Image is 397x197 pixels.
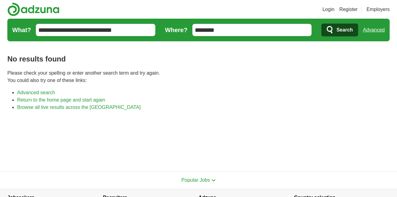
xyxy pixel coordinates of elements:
a: Employers [366,6,390,13]
a: Login [323,6,335,13]
a: Browse all live results across the [GEOGRAPHIC_DATA] [17,105,141,110]
span: Popular Jobs [181,177,210,183]
a: Register [339,6,358,13]
label: Where? [165,25,187,35]
a: Return to the home page and start again [17,97,105,102]
img: toggle icon [211,179,216,182]
iframe: Ads by Google [7,116,390,162]
img: Adzuna logo [7,2,59,16]
a: Advanced [363,24,385,36]
a: Advanced search [17,90,55,95]
span: Search [336,24,353,36]
h1: No results found [7,54,390,65]
p: Please check your spelling or enter another search term and try again. You could also try one of ... [7,69,390,84]
button: Search [321,24,358,36]
label: What? [12,25,31,35]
